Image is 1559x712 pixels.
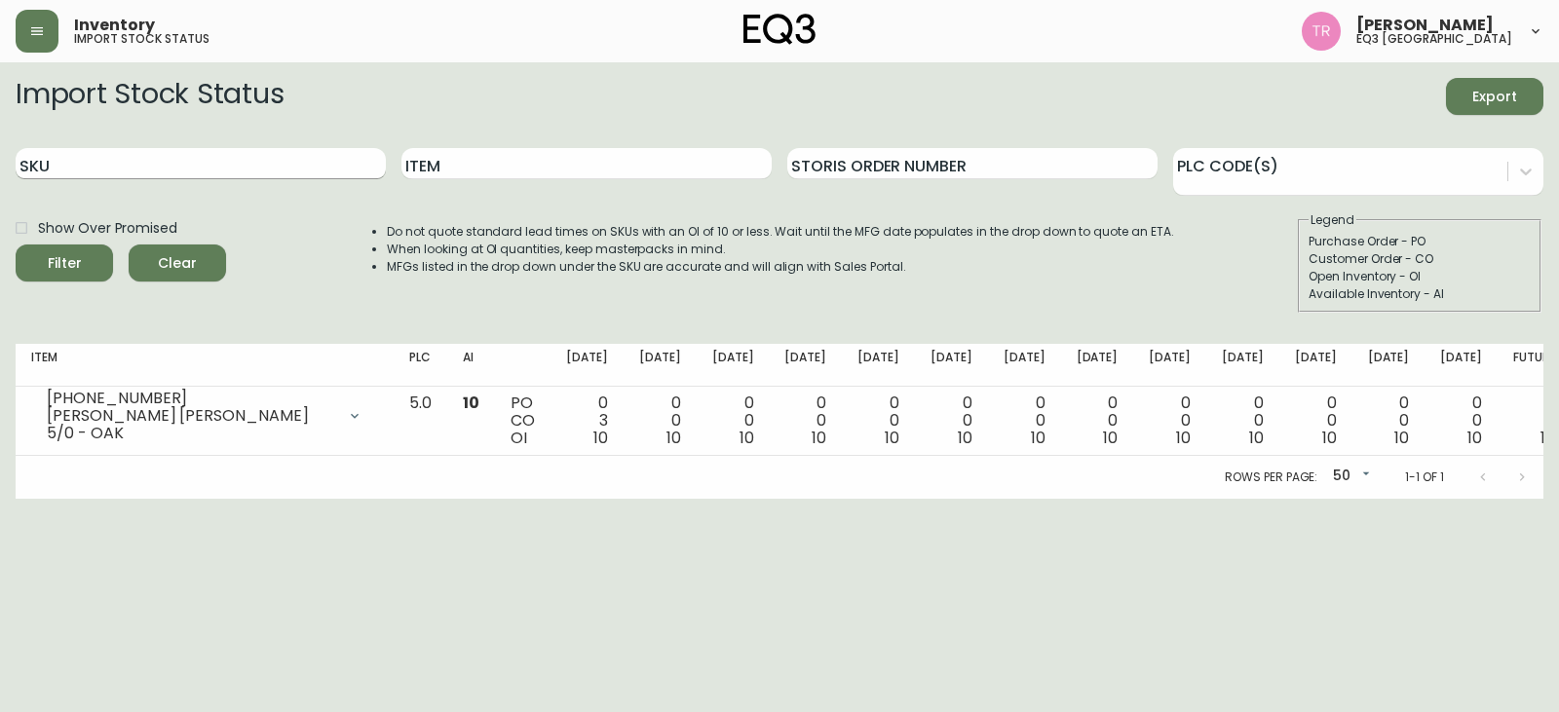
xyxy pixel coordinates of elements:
span: 10 [1467,427,1482,449]
span: 10 [1103,427,1118,449]
th: [DATE] [624,344,697,387]
div: 0 0 [1513,394,1555,447]
span: [PERSON_NAME] [1356,18,1494,33]
span: Show Over Promised [38,218,177,239]
div: Purchase Order - PO [1309,233,1531,250]
span: 10 [1540,427,1555,449]
th: [DATE] [1352,344,1426,387]
span: 10 [1249,427,1264,449]
th: [DATE] [697,344,770,387]
th: [DATE] [1279,344,1352,387]
div: [PHONE_NUMBER][PERSON_NAME] [PERSON_NAME] 5/0 - OAK [31,394,378,437]
div: [PHONE_NUMBER] [47,390,335,407]
button: Export [1446,78,1543,115]
li: When looking at OI quantities, keep masterpacks in mind. [387,241,1174,258]
img: 214b9049a7c64896e5c13e8f38ff7a87 [1302,12,1341,51]
div: Filter [48,251,82,276]
div: [PERSON_NAME] [PERSON_NAME] 5/0 - OAK [47,407,335,442]
div: Available Inventory - AI [1309,285,1531,303]
span: Export [1462,85,1528,109]
div: 0 0 [1149,394,1191,447]
th: [DATE] [1133,344,1206,387]
th: PLC [394,344,447,387]
div: 0 0 [1295,394,1337,447]
div: 0 0 [1004,394,1046,447]
span: 10 [812,427,826,449]
span: 10 [463,392,479,414]
th: [DATE] [988,344,1061,387]
th: [DATE] [1425,344,1498,387]
span: 10 [1176,427,1191,449]
span: 10 [740,427,754,449]
legend: Legend [1309,211,1356,229]
span: Clear [144,251,210,276]
span: 10 [1394,427,1409,449]
img: logo [743,14,816,45]
th: [DATE] [1206,344,1279,387]
span: 10 [1031,427,1046,449]
div: 50 [1325,461,1374,493]
h2: Import Stock Status [16,78,284,115]
th: [DATE] [1061,344,1134,387]
span: 10 [885,427,899,449]
div: 0 0 [784,394,826,447]
div: 0 0 [1368,394,1410,447]
td: 5.0 [394,387,447,456]
h5: import stock status [74,33,209,45]
div: 0 0 [712,394,754,447]
div: 0 0 [639,394,681,447]
p: Rows per page: [1225,468,1317,486]
div: 0 0 [1440,394,1482,447]
th: AI [447,344,495,387]
button: Clear [129,244,226,281]
li: Do not quote standard lead times on SKUs with an OI of 10 or less. Wait until the MFG date popula... [387,223,1174,241]
div: 0 0 [1222,394,1264,447]
li: MFGs listed in the drop down under the SKU are accurate and will align with Sales Portal. [387,258,1174,276]
div: 0 0 [857,394,899,447]
th: [DATE] [915,344,988,387]
th: [DATE] [769,344,842,387]
div: 0 0 [1077,394,1119,447]
span: 10 [593,427,608,449]
div: 0 3 [566,394,608,447]
h5: eq3 [GEOGRAPHIC_DATA] [1356,33,1512,45]
th: [DATE] [551,344,624,387]
span: 10 [666,427,681,449]
th: [DATE] [842,344,915,387]
div: 0 0 [931,394,972,447]
div: Open Inventory - OI [1309,268,1531,285]
p: 1-1 of 1 [1405,468,1444,486]
span: 10 [958,427,972,449]
span: 10 [1322,427,1337,449]
button: Filter [16,244,113,281]
th: Item [16,344,394,387]
span: Inventory [74,18,155,33]
div: Customer Order - CO [1309,250,1531,268]
div: PO CO [511,394,535,447]
span: OI [511,427,527,449]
